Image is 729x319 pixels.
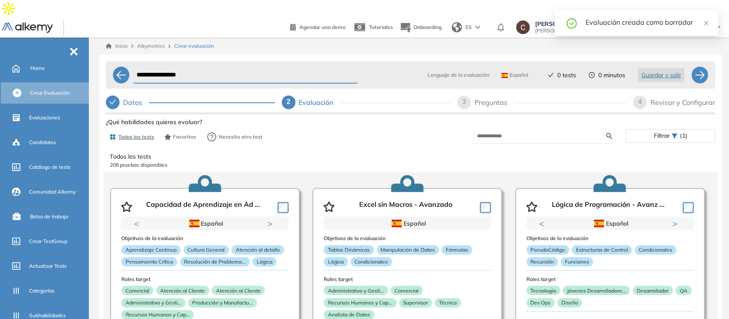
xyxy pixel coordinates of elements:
[561,257,593,267] p: Funciones
[475,26,480,29] img: arrow
[290,21,345,32] a: Agendar una demo
[324,298,396,307] p: Recursos Humanos y Cap...
[156,286,209,295] p: Atención al Cliente
[106,130,158,144] button: Todos los tests
[400,18,442,37] button: Onboarding
[110,152,711,161] p: Todos los tests
[121,298,185,307] p: Administrativo y Gesti...
[552,200,665,213] p: Lógica de Programación - Avanz ...
[173,133,196,141] span: Favoritos
[324,286,388,295] p: Administrativo y Gesti...
[535,20,707,27] span: [PERSON_NAME]
[174,42,214,50] span: Crear evaluación
[676,286,691,295] p: QA
[231,245,284,255] p: Atención al detalle
[435,298,461,307] p: Técnico
[195,230,205,232] button: 1
[161,130,200,144] button: Favoritos
[589,72,595,78] span: clock-circle
[614,230,621,232] button: 2
[638,68,685,82] button: Guardar y salir
[30,89,70,97] span: Crear Evaluación
[29,262,67,270] span: Actualizar Tests
[134,219,143,228] button: Previous
[208,230,215,232] button: 2
[121,286,153,295] p: Comercial
[352,16,393,38] a: Tutoriales
[2,23,53,33] img: Logo
[180,257,250,267] p: Resolución de Problema...
[123,96,149,109] div: Datos
[118,133,154,141] span: Todos los tests
[30,213,68,220] span: Bolsa de trabajo
[152,219,259,228] div: Español
[121,245,181,255] p: Aprendizaje Continuo
[188,298,257,307] p: Producción y Manufactu...
[29,163,70,171] span: Catálogo de tests
[527,245,569,255] p: PseudoCódigo
[29,238,67,245] span: Crear TestGroup
[189,220,199,227] img: ESP
[324,276,491,282] h3: Roles target
[563,286,630,295] p: Jóvenes Desarrolladore...
[598,71,625,80] span: 0 minutos
[638,98,642,105] span: 4
[219,133,263,141] span: Necesito otro test
[369,24,393,30] span: Tutoriales
[413,24,442,30] span: Onboarding
[703,20,709,26] span: close
[650,96,715,109] div: Revisar y Configurar
[106,118,202,127] span: ¿Qué habilidades quieres evaluar?
[106,96,275,109] div: Datos
[442,245,472,255] p: Fórmulas
[391,286,423,295] p: Comercial
[351,257,392,267] p: Condicionales
[137,43,165,49] span: Alkymetrics
[377,245,439,255] p: Manipulación de Datos
[121,235,289,241] h3: Objetivos de la evaluación
[673,219,681,228] button: Next
[29,287,55,295] span: Categorías
[572,245,632,255] p: Estructuras de Control
[212,286,265,295] p: Atención al Cliente
[633,96,715,109] div: 4Revisar y Configurar
[30,64,45,72] span: Home
[29,188,76,196] span: Comunidad Alkemy
[110,161,711,169] p: 208 pruebas disponibles
[324,257,348,267] p: Lógica
[109,99,116,105] span: check
[586,17,709,27] div: Evaluación creada como borrador
[106,42,128,50] a: Inicio
[635,245,676,255] p: Condicionales
[527,235,694,241] h3: Objetivos de la evaluación
[501,72,528,78] span: Español
[287,98,290,105] span: 2
[121,276,289,282] h3: Roles target
[633,286,673,295] p: Desarrollador
[146,200,261,213] p: Capacidad de Aprendizaje en Ad ...
[184,245,229,255] p: Cultura General
[282,96,451,109] div: 2Evaluación
[527,276,694,282] h3: Roles target
[427,71,489,79] span: Lenguaje de la evaluación
[324,235,491,241] h3: Objetivos de la evaluación
[600,230,610,232] button: 1
[557,298,582,307] p: Diseño
[203,128,266,145] button: Necesito otro test
[359,200,452,213] p: Excel sin Macros - Avanzado
[463,98,466,105] span: 3
[501,73,508,78] img: ESP
[539,219,548,228] button: Previous
[252,257,276,267] p: Lógica
[324,245,374,255] p: Tablas Dinámicas
[457,96,627,109] div: 3Preguntas
[399,298,432,307] p: Supervisor
[641,70,681,80] span: Guardar y salir
[299,96,340,109] div: Evaluación
[354,219,461,228] div: Español
[548,72,554,78] span: check
[567,17,577,29] span: check-circle
[29,139,56,146] span: Candidatos
[466,23,472,31] span: ES
[594,220,604,227] img: ESP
